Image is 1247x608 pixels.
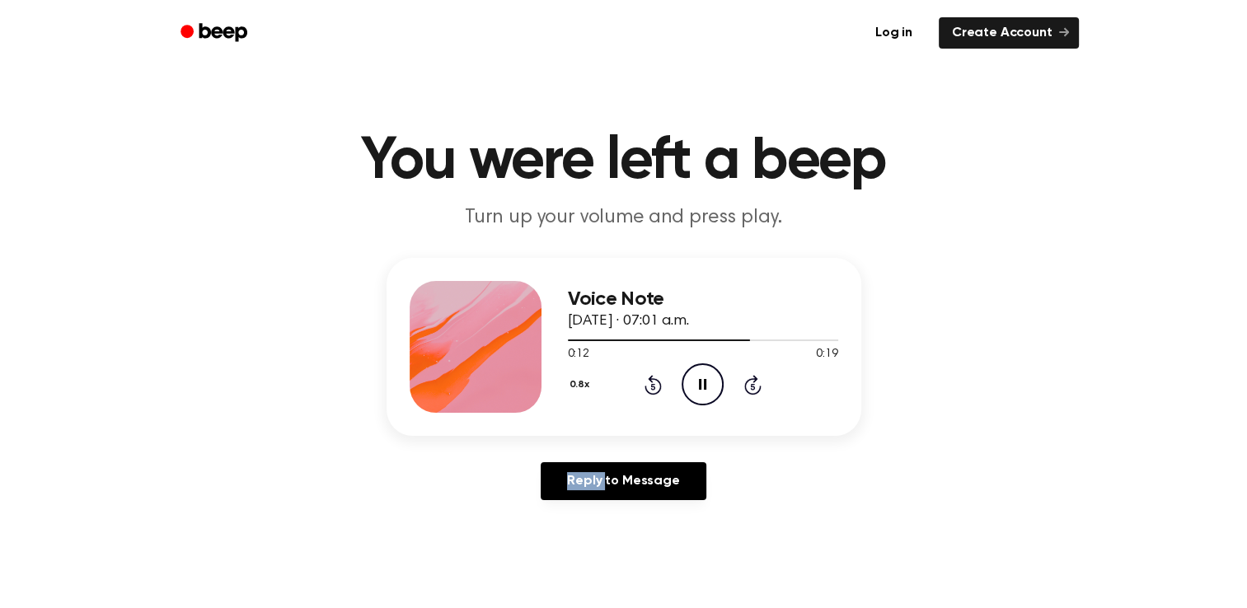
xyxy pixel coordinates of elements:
[307,204,940,232] p: Turn up your volume and press play.
[541,462,706,500] a: Reply to Message
[568,314,689,329] span: [DATE] · 07:01 a.m.
[568,346,589,363] span: 0:12
[202,132,1046,191] h1: You were left a beep
[816,346,837,363] span: 0:19
[939,17,1079,49] a: Create Account
[568,288,838,311] h3: Voice Note
[169,17,262,49] a: Beep
[568,371,596,399] button: 0.8x
[859,14,929,52] a: Log in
